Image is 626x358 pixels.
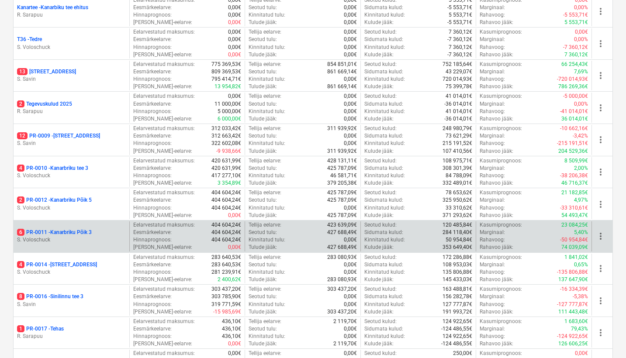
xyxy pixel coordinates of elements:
[17,140,126,147] p: S. Savin
[480,93,522,100] p: Kasumiprognoos :
[17,44,126,51] p: S. Voloschuck
[344,93,357,100] p: 0,00€
[344,100,357,108] p: 0,00€
[17,268,126,276] p: S. Voloschuck
[446,236,472,244] p: 50 954,84€
[364,132,403,140] p: Sidumata kulud :
[480,157,522,165] p: Kasumiprognoos :
[17,204,126,212] p: S. Voloschuck
[17,76,126,83] p: S. Savin
[364,76,405,83] p: Kinnitatud kulud :
[446,108,472,115] p: 41 014,01€
[446,132,472,140] p: 73 621,29€
[133,93,195,100] p: Eelarvestatud maksumus :
[480,108,505,115] p: Rahavoog :
[364,221,397,229] p: Seotud kulud :
[133,115,192,123] p: [PERSON_NAME]-eelarve :
[364,19,394,26] p: Kulude jääk :
[249,165,277,172] p: Seotud tulu :
[480,125,522,132] p: Kasumiprognoos :
[364,157,397,165] p: Seotud kulud :
[249,108,285,115] p: Kinnitatud tulu :
[574,165,588,172] p: 2,00%
[564,51,588,59] p: 7 360,12€
[249,44,285,51] p: Kinnitatud tulu :
[133,125,195,132] p: Eelarvestatud maksumus :
[249,36,277,43] p: Seotud tulu :
[443,76,472,83] p: 720 014,93€
[249,140,285,147] p: Kinnitatud tulu :
[364,28,397,36] p: Seotud kulud :
[364,196,403,204] p: Sidumata kulud :
[443,196,472,204] p: 325 950,62€
[133,221,195,229] p: Eelarvestatud maksumus :
[480,172,505,179] p: Rahavoog :
[327,165,357,172] p: 425 787,09€
[447,19,472,26] p: -5 553,71€
[249,179,277,187] p: Tulude jääk :
[561,189,588,196] p: 21 182,85€
[249,229,277,236] p: Seotud tulu :
[364,140,405,147] p: Kinnitatud kulud :
[133,189,195,196] p: Eelarvestatud maksumus :
[480,36,505,43] p: Marginaal :
[133,61,195,68] p: Eelarvestatud maksumus :
[17,108,126,115] p: R. Sarapuu
[17,68,76,76] p: [STREET_ADDRESS]
[480,204,505,212] p: Rahavoog :
[17,36,126,51] div: T36 -TedreS. Voloschuck
[327,148,357,155] p: 311 939,92€
[364,4,403,11] p: Sidumata kulud :
[364,93,397,100] p: Seotud kulud :
[249,204,285,212] p: Kinnitatud tulu :
[218,115,241,123] p: 6 000,00€
[211,236,241,244] p: 404 604,24€
[561,212,588,219] p: 54 493,47€
[17,4,88,11] p: Kanartee - Kanarbiku tee ehitus
[574,4,588,11] p: 0,00%
[443,221,472,229] p: 120 485,84€
[17,132,28,139] span: 12
[133,76,172,83] p: Hinnaprognoos :
[595,231,606,241] span: more_vert
[133,11,172,19] p: Hinnaprognoos :
[133,157,195,165] p: Eelarvestatud maksumus :
[344,51,357,59] p: 0,00€
[17,261,126,276] div: 4PR-0014 -[STREET_ADDRESS]S. Voloschuck
[133,196,172,204] p: Eesmärkeelarve :
[228,44,241,51] p: 0,00€
[557,140,588,147] p: -215 191,51€
[211,165,241,172] p: 420 631,99€
[563,11,588,19] p: -5 553,71€
[446,68,472,76] p: 43 229,07€
[446,204,472,212] p: 33 310,62€
[344,115,357,123] p: 0,00€
[344,36,357,43] p: 0,00€
[228,93,241,100] p: 0,00€
[364,61,397,68] p: Seotud kulud :
[17,172,126,179] p: S. Voloschuck
[364,100,403,108] p: Sidumata kulud :
[17,196,92,204] p: PR-0012 - Kanarbriku Põik 5
[480,140,505,147] p: Rahavoog :
[249,93,281,100] p: Tellija eelarve :
[133,83,192,90] p: [PERSON_NAME]-eelarve :
[563,93,588,100] p: -5 000,00€
[228,36,241,43] p: 0,00€
[327,61,357,68] p: 854 851,01€
[17,325,64,333] p: PR-0017 - Tehas
[133,140,172,147] p: Hinnaprognoos :
[574,196,588,204] p: 4,97%
[480,4,505,11] p: Marginaal :
[480,83,513,90] p: Rahavoo jääk :
[444,100,472,108] p: -36 014,01€
[327,212,357,219] p: 425 787,09€
[563,44,588,51] p: -7 360,12€
[17,165,126,179] div: 4PR-0010 -Kanarbriku tee 3S. Voloschuck
[561,221,588,229] p: 23 084,25€
[133,4,172,11] p: Eesmärkeelarve :
[443,157,472,165] p: 108 975,71€
[211,196,241,204] p: 404 604,24€
[480,51,513,59] p: Rahavoo jääk :
[133,28,195,36] p: Eelarvestatud maksumus :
